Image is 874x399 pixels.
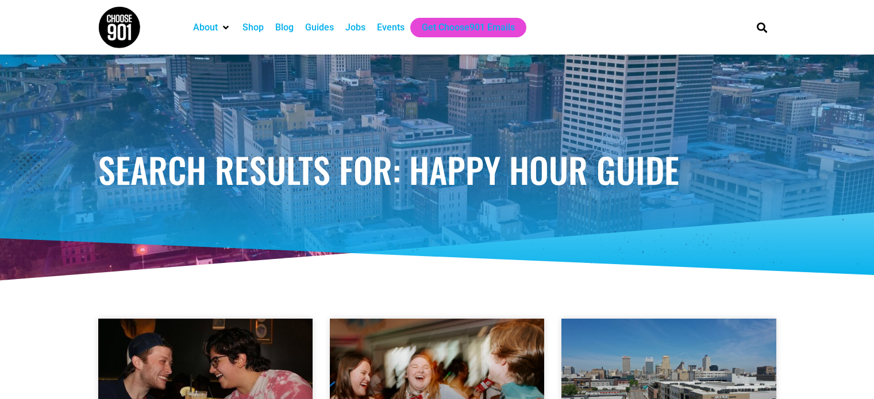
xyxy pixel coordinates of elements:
div: About [187,18,237,37]
a: About [193,21,218,34]
nav: Main nav [187,18,737,37]
a: Blog [275,21,294,34]
a: Get Choose901 Emails [422,21,515,34]
a: Guides [305,21,334,34]
a: Jobs [345,21,365,34]
a: Events [377,21,405,34]
div: Search [752,18,771,37]
h1: Search Results for: happy hour guide [98,152,776,187]
a: Shop [242,21,264,34]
